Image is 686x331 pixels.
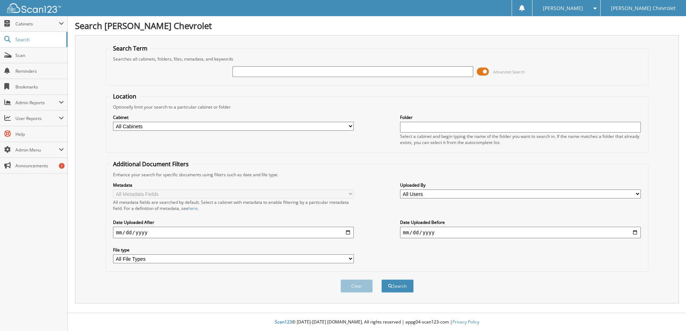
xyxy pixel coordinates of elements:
div: © [DATE]-[DATE] [DOMAIN_NAME]. All rights reserved | appg04-scan123-com | [68,313,686,331]
span: Advanced Search [493,69,525,75]
label: File type [113,247,354,253]
span: [PERSON_NAME] Chevrolet [611,6,676,10]
a: here [188,205,198,211]
button: Clear [340,279,373,293]
label: Uploaded By [400,182,641,188]
label: Folder [400,114,641,120]
span: Scan123 [275,319,292,325]
legend: Search Term [109,44,151,52]
span: Admin Menu [15,147,59,153]
span: Admin Reports [15,100,59,106]
iframe: Chat Widget [650,297,686,331]
div: Select a cabinet and begin typing the name of the folder you want to search in. If the name match... [400,133,641,145]
div: 1 [59,163,65,169]
span: User Reports [15,115,59,121]
span: Announcements [15,163,64,169]
span: Bookmarks [15,84,64,90]
span: Scan [15,52,64,58]
span: Search [15,37,63,43]
h1: Search [PERSON_NAME] Chevrolet [75,20,679,32]
div: Optionally limit your search to a particular cabinet or folder [109,104,644,110]
button: Search [381,279,414,293]
label: Date Uploaded After [113,219,354,225]
a: Privacy Policy [452,319,479,325]
input: start [113,227,354,238]
label: Date Uploaded Before [400,219,641,225]
legend: Additional Document Filters [109,160,192,168]
span: Help [15,131,64,137]
span: Cabinets [15,21,59,27]
label: Cabinet [113,114,354,120]
span: [PERSON_NAME] [543,6,583,10]
label: Metadata [113,182,354,188]
div: All metadata fields are searched by default. Select a cabinet with metadata to enable filtering b... [113,199,354,211]
span: Reminders [15,68,64,74]
div: Searches all cabinets, folders, files, metadata, and keywords [109,56,644,62]
div: Enhance your search for specific documents using filters such as date and file type. [109,172,644,178]
input: end [400,227,641,238]
legend: Location [109,92,140,100]
img: scan123-logo-white.svg [7,3,61,13]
